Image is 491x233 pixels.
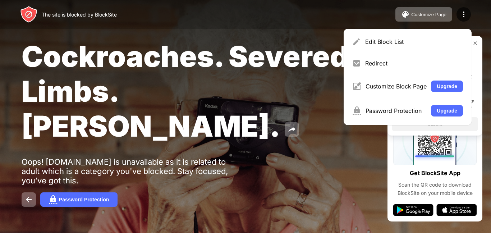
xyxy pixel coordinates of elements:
div: Password Protection [366,107,427,114]
div: Customize Block Page [366,83,427,90]
img: rate-us-close.svg [472,40,478,46]
div: Redirect [365,60,463,67]
div: The site is blocked by BlockSite [42,12,117,18]
img: pallet.svg [401,10,410,19]
img: menu-pencil.svg [352,37,361,46]
img: share.svg [288,125,296,134]
div: Edit Block List [365,38,463,45]
img: menu-password.svg [352,106,361,115]
img: header-logo.svg [20,6,37,23]
span: Cockroaches. Severed Limbs. [PERSON_NAME]. [22,39,349,143]
button: Upgrade [431,105,463,116]
button: Upgrade [431,81,463,92]
button: Customize Page [395,7,452,22]
div: Customize Page [411,12,446,17]
img: menu-customize.svg [352,82,361,91]
img: menu-redirect.svg [352,59,361,68]
img: menu-icon.svg [459,10,468,19]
